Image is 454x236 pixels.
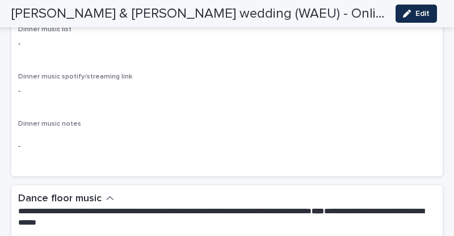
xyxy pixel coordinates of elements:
[18,38,436,50] p: -
[18,192,102,206] h2: Dance floor music
[415,10,430,18] span: Edit
[18,73,132,80] span: Dinner music spotify/streaming link
[18,192,114,206] button: Dance floor music
[18,85,436,97] p: -
[18,26,72,33] span: Dinner music list
[396,5,437,23] button: Edit
[18,121,81,127] span: Dinner music notes
[18,140,436,152] p: -
[11,6,386,22] h2: [PERSON_NAME] & [PERSON_NAME] wedding (WAEU) - Online Planner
